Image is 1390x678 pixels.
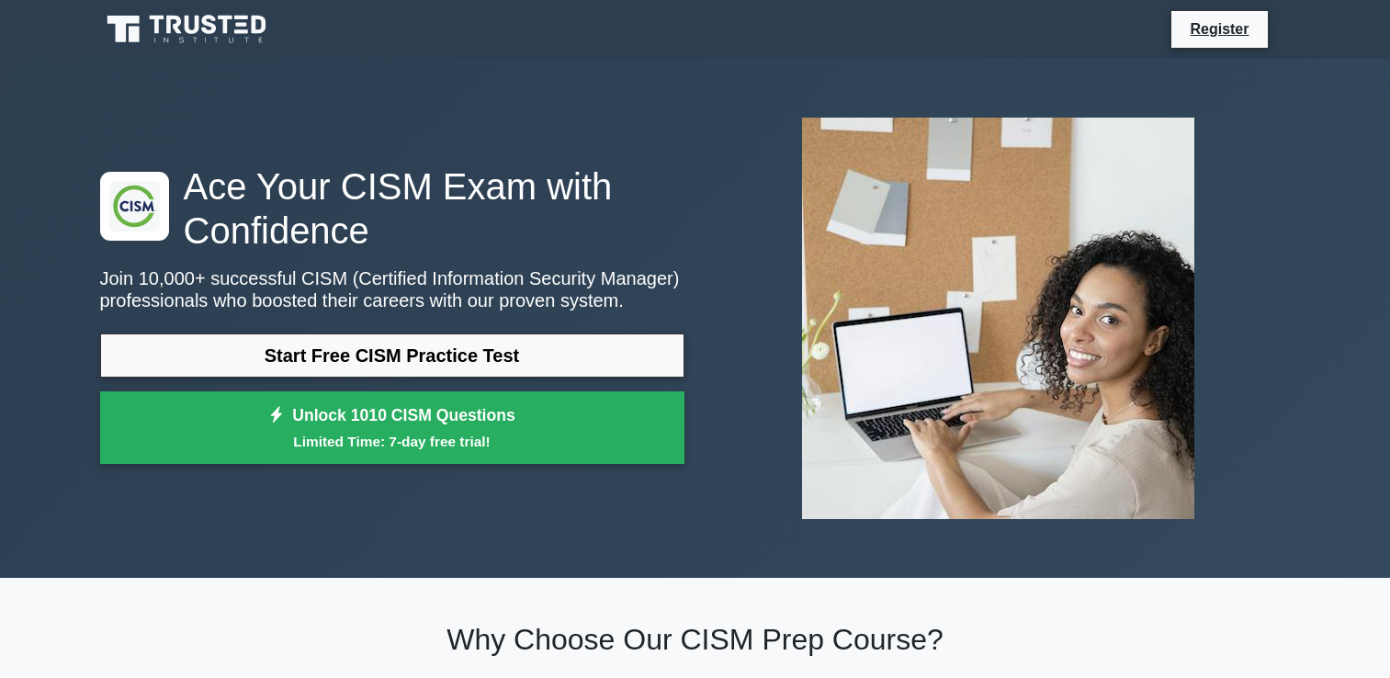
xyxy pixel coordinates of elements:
[123,431,661,452] small: Limited Time: 7-day free trial!
[100,391,684,465] a: Unlock 1010 CISM QuestionsLimited Time: 7-day free trial!
[100,622,1291,657] h2: Why Choose Our CISM Prep Course?
[100,164,684,253] h1: Ace Your CISM Exam with Confidence
[100,267,684,311] p: Join 10,000+ successful CISM (Certified Information Security Manager) professionals who boosted t...
[1179,17,1260,40] a: Register
[100,333,684,378] a: Start Free CISM Practice Test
